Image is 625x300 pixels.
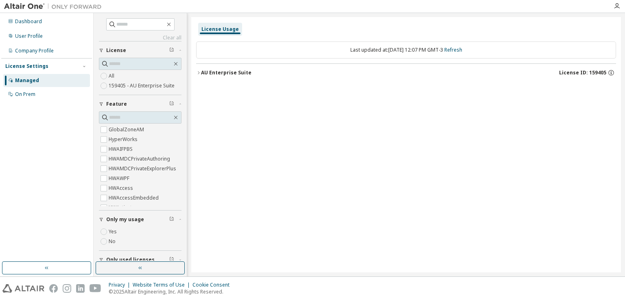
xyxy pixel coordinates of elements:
label: HWAccessEmbedded [109,193,160,203]
p: © 2025 Altair Engineering, Inc. All Rights Reserved. [109,288,234,295]
button: Only my usage [99,211,181,228]
div: Last updated at: [DATE] 12:07 PM GMT-3 [196,41,616,59]
span: Clear filter [169,101,174,107]
a: Clear all [99,35,181,41]
img: facebook.svg [49,284,58,293]
div: License Usage [201,26,239,33]
label: All [109,71,116,81]
button: Only used licenses [99,251,181,269]
label: HWAMDCPrivateExplorerPlus [109,164,178,174]
span: License [106,47,126,54]
div: Privacy [109,282,133,288]
img: youtube.svg [90,284,101,293]
img: Altair One [4,2,106,11]
div: Company Profile [15,48,54,54]
span: Only used licenses [106,257,155,263]
label: HWAMDCPrivateAuthoring [109,154,172,164]
button: AU Enterprise SuiteLicense ID: 159405 [196,64,616,82]
label: HWAccess [109,183,135,193]
div: AU Enterprise Suite [201,70,251,76]
span: Only my usage [106,216,144,223]
a: Refresh [444,46,462,53]
label: No [109,237,117,246]
button: Feature [99,95,181,113]
span: Clear filter [169,47,174,54]
span: Clear filter [169,216,174,223]
div: License Settings [5,63,48,70]
label: HWAIFPBS [109,144,134,154]
img: altair_logo.svg [2,284,44,293]
label: HyperWorks [109,135,139,144]
label: HWActivate [109,203,136,213]
img: linkedin.svg [76,284,85,293]
img: instagram.svg [63,284,71,293]
label: Yes [109,227,118,237]
span: Feature [106,101,127,107]
div: Managed [15,77,39,84]
div: User Profile [15,33,43,39]
span: Clear filter [169,257,174,263]
label: HWAWPF [109,174,131,183]
div: Website Terms of Use [133,282,192,288]
div: Dashboard [15,18,42,25]
div: Cookie Consent [192,282,234,288]
button: License [99,41,181,59]
div: On Prem [15,91,35,98]
label: GlobalZoneAM [109,125,146,135]
span: License ID: 159405 [559,70,606,76]
label: 159405 - AU Enterprise Suite [109,81,176,91]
